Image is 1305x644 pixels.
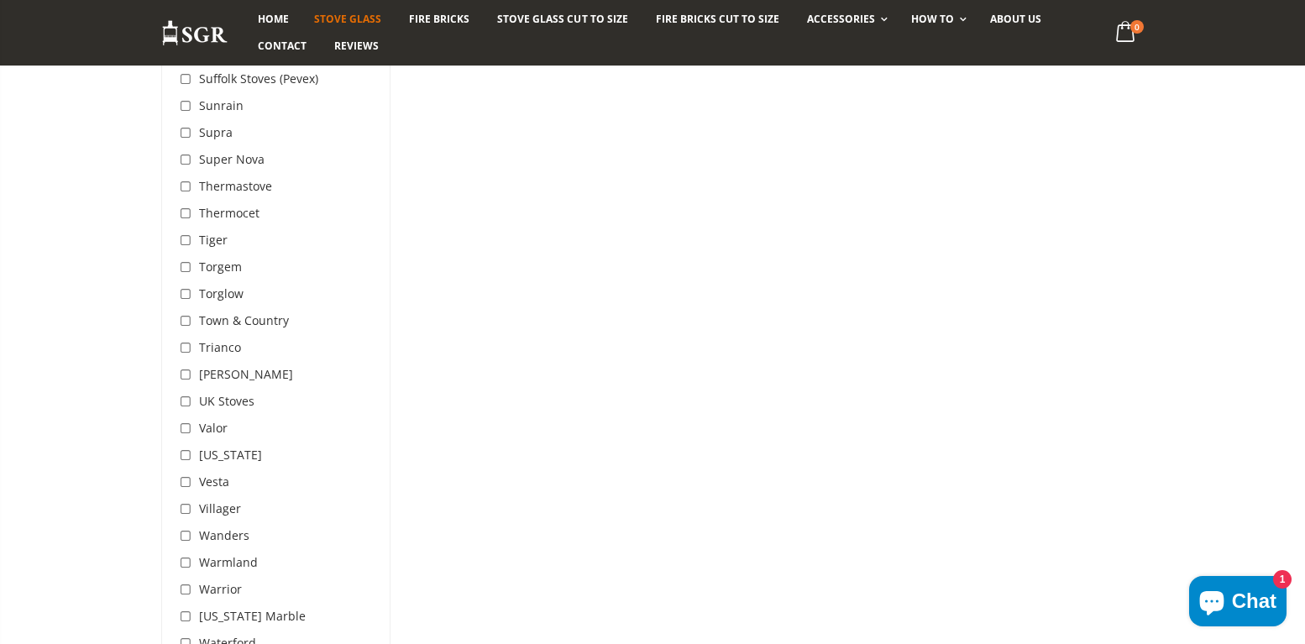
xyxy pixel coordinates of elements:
span: Thermocet [199,205,259,221]
span: Vesta [199,474,229,490]
span: Torglow [199,285,244,301]
span: Sunrain [199,97,244,113]
span: 0 [1130,20,1144,34]
img: Stove Glass Replacement [161,19,228,47]
a: About us [977,6,1054,33]
span: Thermastove [199,178,272,194]
span: [PERSON_NAME] [199,366,293,382]
span: [US_STATE] Marble [199,608,306,624]
a: Stove Glass [301,6,394,33]
span: Contact [258,39,307,53]
a: Home [245,6,301,33]
inbox-online-store-chat: Shopify online store chat [1184,576,1292,631]
span: How To [911,12,954,26]
span: Wanders [199,527,249,543]
a: Contact [245,33,319,60]
span: Torgem [199,259,242,275]
span: Warmland [199,554,258,570]
span: Tiger [199,232,228,248]
a: Stove Glass Cut To Size [485,6,640,33]
span: Supra [199,124,233,140]
a: 0 [1109,17,1144,50]
span: Fire Bricks Cut To Size [656,12,779,26]
span: Home [258,12,289,26]
span: Villager [199,500,241,516]
span: UK Stoves [199,393,254,409]
span: Valor [199,420,228,436]
span: [US_STATE] [199,447,262,463]
span: About us [990,12,1041,26]
span: Accessories [807,12,875,26]
span: Warrior [199,581,242,597]
span: Stove Glass Cut To Size [497,12,627,26]
a: Accessories [794,6,896,33]
span: Suffolk Stoves (Pevex) [199,71,318,86]
a: How To [899,6,975,33]
a: Fire Bricks [396,6,482,33]
span: Town & Country [199,312,289,328]
span: Trianco [199,339,241,355]
span: Super Nova [199,151,265,167]
span: Fire Bricks [409,12,469,26]
a: Reviews [322,33,391,60]
span: Reviews [334,39,379,53]
a: Fire Bricks Cut To Size [643,6,792,33]
span: Stove Glass [314,12,381,26]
